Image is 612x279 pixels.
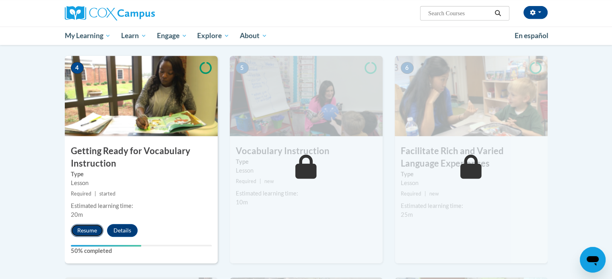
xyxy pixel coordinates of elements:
[53,26,560,45] div: Main menu
[65,145,218,170] h3: Getting Ready for Vocabulary Instruction
[60,26,116,45] a: My Learning
[71,245,141,246] div: Your progress
[401,62,414,74] span: 6
[509,27,554,44] a: En español
[236,189,377,198] div: Estimated learning time:
[401,202,542,210] div: Estimated learning time:
[152,26,192,45] a: Engage
[99,191,115,197] span: started
[71,179,212,187] div: Lesson
[395,145,548,170] h3: Facilitate Rich and Varied Language Experiences
[401,211,413,218] span: 25m
[424,191,426,197] span: |
[230,145,383,157] h3: Vocabulary Instruction
[116,26,152,45] a: Learn
[395,56,548,136] img: Course Image
[236,166,377,175] div: Lesson
[230,56,383,136] img: Course Image
[264,178,274,184] span: new
[401,191,421,197] span: Required
[192,26,235,45] a: Explore
[580,247,606,273] iframe: Button to launch messaging window
[71,202,212,210] div: Estimated learning time:
[71,224,103,237] button: Resume
[64,31,111,41] span: My Learning
[236,178,256,184] span: Required
[240,31,267,41] span: About
[427,8,492,18] input: Search Courses
[236,199,248,206] span: 10m
[107,224,138,237] button: Details
[65,6,155,20] img: Cox Campus
[401,170,542,179] label: Type
[95,191,96,197] span: |
[236,62,249,74] span: 5
[71,191,91,197] span: Required
[71,170,212,179] label: Type
[71,62,84,74] span: 4
[71,246,212,255] label: 50% completed
[492,8,504,18] button: Search
[235,26,272,45] a: About
[236,157,377,166] label: Type
[515,31,548,40] span: En español
[157,31,187,41] span: Engage
[121,31,146,41] span: Learn
[523,6,548,19] button: Account Settings
[197,31,229,41] span: Explore
[260,178,261,184] span: |
[65,56,218,136] img: Course Image
[429,191,439,197] span: new
[401,179,542,187] div: Lesson
[71,211,83,218] span: 20m
[65,6,218,20] a: Cox Campus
